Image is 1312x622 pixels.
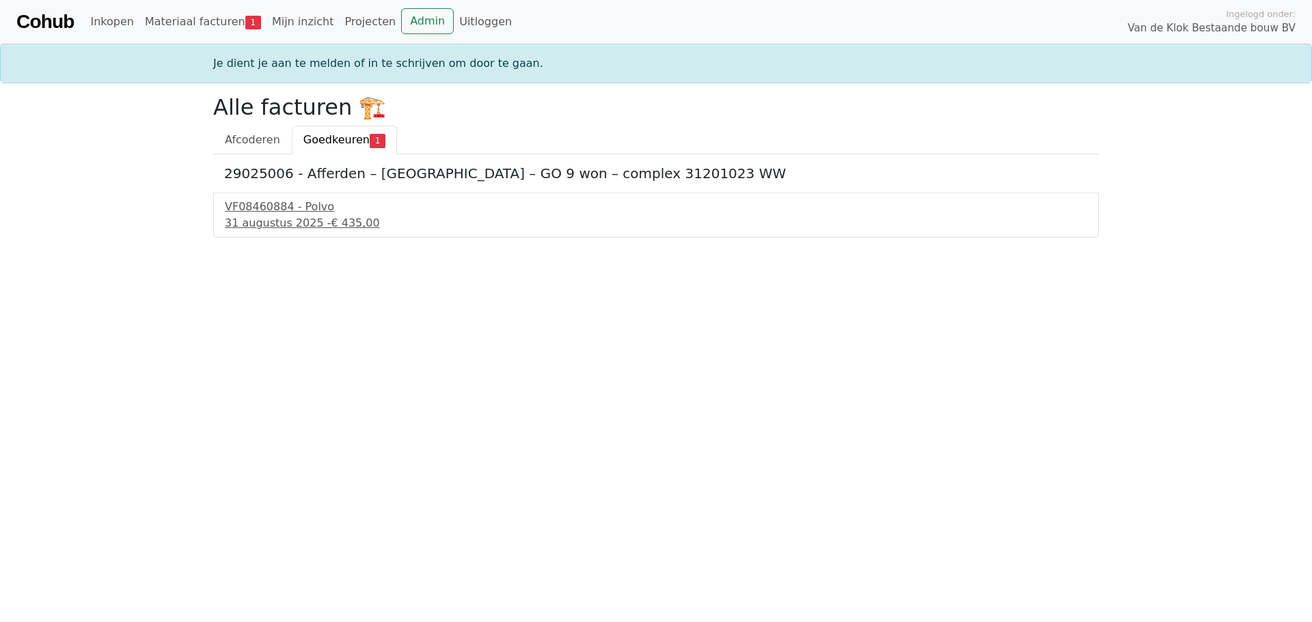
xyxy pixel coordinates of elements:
[245,16,261,29] span: 1
[266,8,340,36] a: Mijn inzicht
[225,199,1087,215] div: VF08460884 - Polvo
[224,165,1088,182] h5: 29025006 - Afferden – [GEOGRAPHIC_DATA] – GO 9 won – complex 31201023 WW
[303,133,370,146] span: Goedkeuren
[331,216,379,229] span: € 435,00
[16,5,74,38] a: Cohub
[401,8,454,34] a: Admin
[370,134,385,147] span: 1
[225,199,1087,231] a: VF08460884 - Polvo31 augustus 2025 -€ 435,00
[213,94,1099,120] h2: Alle facturen 🏗️
[454,8,517,36] a: Uitloggen
[85,8,139,36] a: Inkopen
[225,215,1087,231] div: 31 augustus 2025 -
[292,126,397,154] a: Goedkeuren1
[205,55,1107,72] div: Je dient je aan te melden of in te schrijven om door te gaan.
[213,126,292,154] a: Afcoderen
[225,133,280,146] span: Afcoderen
[339,8,401,36] a: Projecten
[139,8,266,36] a: Materiaal facturen1
[1226,8,1296,20] span: Ingelogd onder:
[1127,20,1296,36] span: Van de Klok Bestaande bouw BV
